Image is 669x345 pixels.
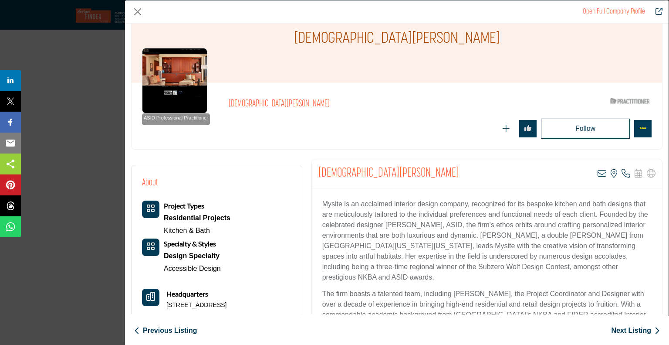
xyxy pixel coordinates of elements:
[164,202,204,210] a: Project Types
[142,201,159,218] button: Category Icon
[649,7,662,17] a: Redirect to kristen-totah
[164,249,221,263] div: Sustainable, accessible, health-promoting, neurodiverse-friendly, age-in-place, outdoor living, h...
[164,212,230,225] div: Types of projects range from simple residential renovations to highly complex commercial initiati...
[611,325,660,336] a: Next Listing
[142,176,158,190] h2: About
[497,120,515,137] button: Redirect to login page
[164,239,216,248] b: Specialty & Styles
[142,239,159,256] button: Category Icon
[541,119,630,139] button: Redirect to login
[134,325,197,336] a: Previous Listing
[142,48,207,113] img: kristen-totah logo
[519,120,537,137] button: Redirect to login page
[610,96,649,106] img: ASID Qualified Practitioners
[164,227,210,234] a: Kitchen & Bath
[142,289,159,306] button: Headquarter icon
[634,120,652,137] button: More Options
[318,166,459,181] h2: Kristen Totah
[166,289,208,299] b: Headquarters
[131,5,144,18] button: Close
[322,199,652,283] p: Mysite is an acclaimed interior design company, recognized for its bespoke kitchen and bath desig...
[583,8,645,15] a: Redirect to kristen-totah
[164,249,221,263] a: Design Specialty
[166,301,226,310] p: [STREET_ADDRESS]
[164,265,221,272] a: Accessible Design
[144,114,208,122] span: ASID Professional Practitioner
[164,202,204,210] b: Project Types
[229,99,468,110] h2: [DEMOGRAPHIC_DATA][PERSON_NAME]
[164,240,216,248] a: Specialty & Styles
[164,212,230,225] a: Residential Projects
